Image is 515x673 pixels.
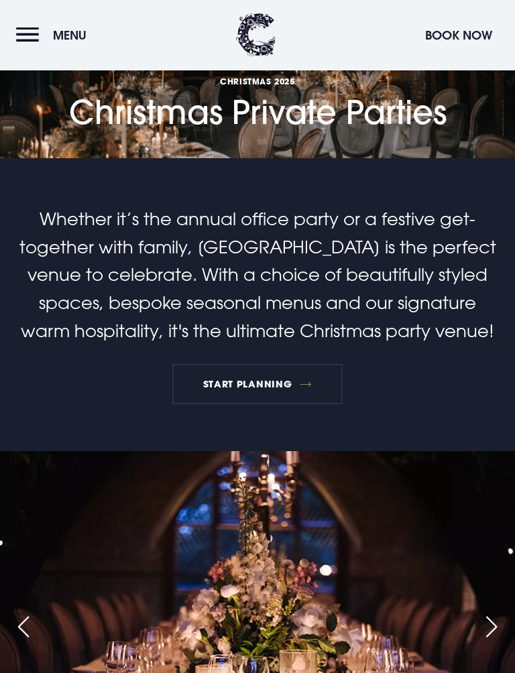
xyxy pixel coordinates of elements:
[475,613,508,642] div: Next slide
[172,365,343,405] a: START PLANNING
[418,21,499,50] button: Book Now
[7,613,40,642] div: Previous slide
[53,27,87,43] span: Menu
[16,206,499,345] p: Whether it’s the annual office party or a festive get-together with family, [GEOGRAPHIC_DATA] is ...
[236,13,276,57] img: Clandeboye Lodge
[16,21,93,50] button: Menu
[69,76,447,87] span: Christmas 2025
